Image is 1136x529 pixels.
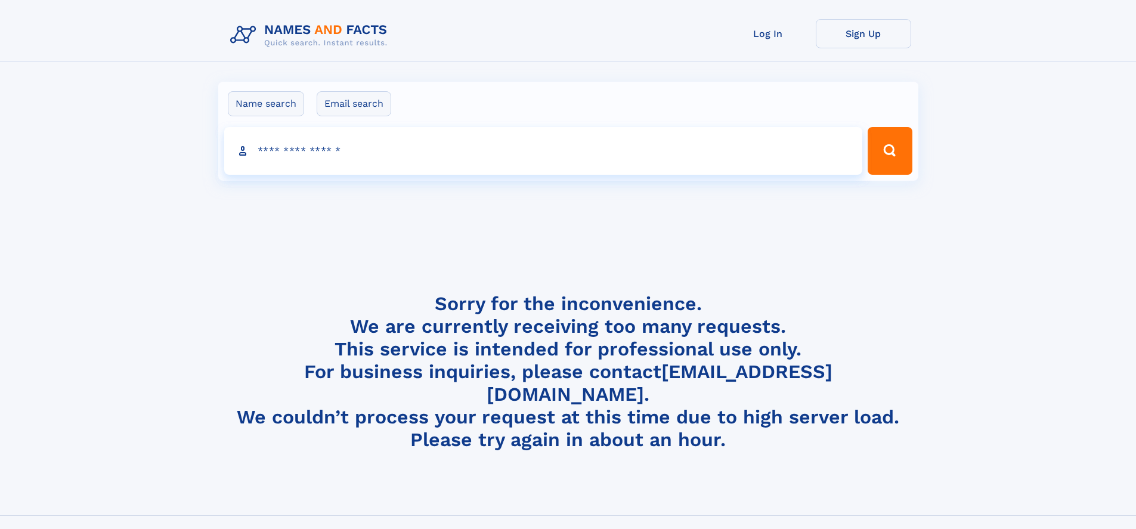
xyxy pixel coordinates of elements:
[317,91,391,116] label: Email search
[224,127,863,175] input: search input
[816,19,911,48] a: Sign Up
[720,19,816,48] a: Log In
[487,360,832,406] a: [EMAIL_ADDRESS][DOMAIN_NAME]
[225,19,397,51] img: Logo Names and Facts
[228,91,304,116] label: Name search
[225,292,911,451] h4: Sorry for the inconvenience. We are currently receiving too many requests. This service is intend...
[868,127,912,175] button: Search Button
